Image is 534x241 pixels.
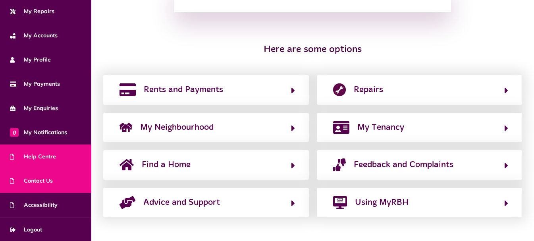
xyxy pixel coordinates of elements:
img: complaints.png [333,158,346,171]
button: Repairs [331,83,509,96]
button: My Tenancy [331,121,509,134]
h3: Here are some options [139,44,487,56]
img: home-solid.svg [120,158,134,171]
span: My Neighbourhood [140,121,214,134]
span: Help Centre [10,152,56,161]
span: Find a Home [142,158,191,171]
img: desktop-solid.png [333,196,347,209]
span: My Repairs [10,7,54,15]
img: my-tenancy.png [333,121,349,134]
img: advice-support-1.png [120,196,135,209]
span: My Enquiries [10,104,58,112]
span: Advice and Support [143,196,220,209]
button: Rents and Payments [117,83,295,96]
button: Using MyRBH [331,196,509,209]
span: Rents and Payments [144,83,223,96]
img: neighborhood.png [120,121,132,134]
span: Contact Us [10,177,53,185]
span: Feedback and Complaints [354,158,453,171]
span: My Accounts [10,31,58,40]
span: My Notifications [10,128,67,137]
button: Feedback and Complaints [331,158,509,172]
span: My Profile [10,56,51,64]
button: My Neighbourhood [117,121,295,134]
img: rents-payments.png [120,83,136,96]
span: My Tenancy [357,121,404,134]
span: Accessibility [10,201,58,209]
span: Logout [10,226,42,234]
span: My Payments [10,80,60,88]
img: report-repair.png [333,83,346,96]
button: Advice and Support [117,196,295,209]
button: Find a Home [117,158,295,172]
span: 0 [10,128,19,137]
span: Repairs [354,83,383,96]
span: Using MyRBH [355,196,409,209]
